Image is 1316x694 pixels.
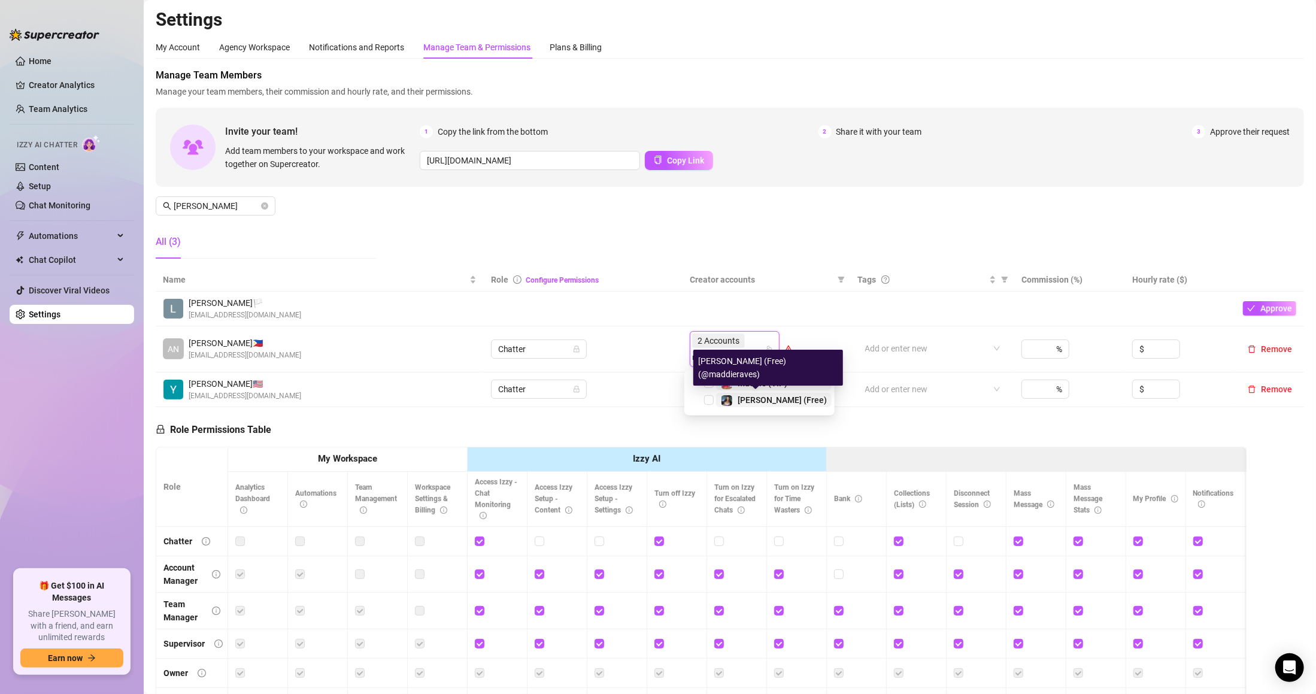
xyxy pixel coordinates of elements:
[626,507,633,514] span: info-circle
[156,447,228,527] th: Role
[1171,495,1178,502] span: info-circle
[156,8,1304,31] h2: Settings
[87,654,96,662] span: arrow-right
[698,334,739,347] span: 2 Accounts
[156,425,165,434] span: lock
[295,489,336,509] span: Automations
[667,156,704,165] span: Copy Link
[818,125,832,138] span: 2
[491,275,508,284] span: Role
[20,580,123,604] span: 🎁 Get $100 in AI Messages
[550,41,602,54] div: Plans & Billing
[20,648,123,668] button: Earn nowarrow-right
[1243,301,1296,316] button: Approve
[1210,125,1290,138] span: Approve their request
[1001,276,1008,283] span: filter
[835,271,847,289] span: filter
[480,512,487,519] span: info-circle
[29,250,114,269] span: Chat Copilot
[645,151,713,170] button: Copy Link
[1047,501,1054,508] span: info-circle
[513,275,521,284] span: info-circle
[202,537,210,545] span: info-circle
[836,125,922,138] span: Share it with your team
[189,350,301,361] span: [EMAIL_ADDRESS][DOMAIN_NAME]
[189,310,301,321] span: [EMAIL_ADDRESS][DOMAIN_NAME]
[16,231,25,241] span: thunderbolt
[438,125,548,138] span: Copy the link from the bottom
[163,637,205,650] div: Supervisor
[423,41,530,54] div: Manage Team & Permissions
[1248,345,1256,353] span: delete
[774,483,814,514] span: Turn on Izzy for Time Wasters
[240,507,247,514] span: info-circle
[156,423,271,437] h5: Role Permissions Table
[420,125,433,138] span: 1
[29,310,60,319] a: Settings
[29,181,51,191] a: Setup
[858,273,877,286] span: Tags
[29,162,59,172] a: Content
[225,124,420,139] span: Invite your team!
[1133,495,1178,503] span: My Profile
[1014,489,1054,509] span: Mass Message
[20,608,123,644] span: Share [PERSON_NAME] with a friend, and earn unlimited rewards
[163,598,202,624] div: Team Manager
[29,75,125,95] a: Creator Analytics
[1260,304,1292,313] span: Approve
[156,68,1304,83] span: Manage Team Members
[440,507,447,514] span: info-circle
[355,483,397,514] span: Team Management
[633,453,660,464] strong: Izzy AI
[1243,342,1297,356] button: Remove
[189,377,301,390] span: [PERSON_NAME] 🇺🇸
[984,501,991,508] span: info-circle
[1074,483,1102,514] span: Mass Message Stats
[309,41,404,54] div: Notifications and Reports
[693,350,843,386] div: [PERSON_NAME] (Free) (@maddieraves)
[360,507,367,514] span: info-circle
[261,202,268,210] button: close-circle
[10,29,99,41] img: logo-BBDzfeDw.svg
[189,390,301,402] span: [EMAIL_ADDRESS][DOMAIN_NAME]
[82,135,101,152] img: AI Chatter
[29,104,87,114] a: Team Analytics
[163,202,171,210] span: search
[1243,382,1297,396] button: Remove
[212,607,220,615] span: info-circle
[498,380,580,398] span: Chatter
[17,140,77,151] span: Izzy AI Chatter
[29,201,90,210] a: Chat Monitoring
[766,346,773,353] span: team
[535,483,572,514] span: Access Izzy Setup - Content
[894,489,930,509] span: Collections (Lists)
[415,483,450,514] span: Workspace Settings & Billing
[526,276,599,284] a: Configure Permissions
[1261,384,1292,394] span: Remove
[1094,507,1102,514] span: info-circle
[1247,304,1256,313] span: check
[189,296,301,310] span: [PERSON_NAME] 🏳️
[919,501,926,508] span: info-circle
[573,386,580,393] span: lock
[498,340,580,358] span: Chatter
[163,273,467,286] span: Name
[16,256,23,264] img: Chat Copilot
[595,483,633,514] span: Access Izzy Setup - Settings
[834,495,862,503] span: Bank
[156,41,200,54] div: My Account
[1275,653,1304,682] div: Open Intercom Messenger
[738,507,745,514] span: info-circle
[174,199,259,213] input: Search members
[156,268,484,292] th: Name
[1261,344,1292,354] span: Remove
[805,507,812,514] span: info-circle
[189,337,301,350] span: [PERSON_NAME] 🇵🇭
[29,286,110,295] a: Discover Viral Videos
[168,343,179,356] span: AN
[235,483,270,514] span: Analytics Dashboard
[163,535,192,548] div: Chatter
[721,395,732,406] img: Maddie (Free)
[738,395,827,405] span: [PERSON_NAME] (Free)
